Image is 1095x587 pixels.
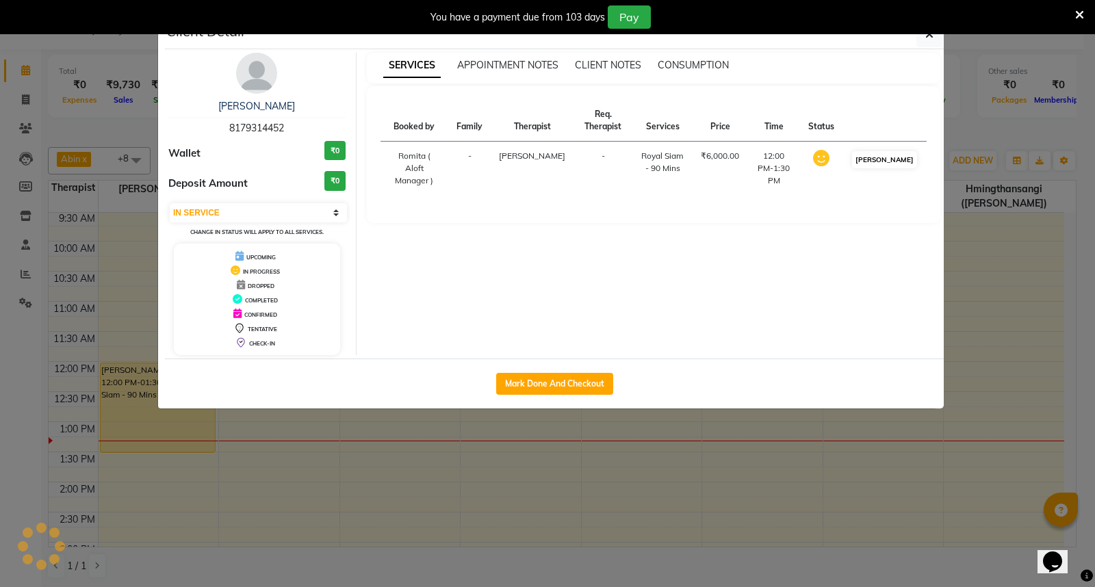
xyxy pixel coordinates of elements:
[168,146,201,161] span: Wallet
[324,141,346,161] h3: ₹0
[574,142,633,196] td: -
[381,100,449,142] th: Booked by
[608,5,651,29] button: Pay
[693,100,747,142] th: Price
[190,229,324,235] small: Change in status will apply to all services.
[574,100,633,142] th: Req. Therapist
[248,326,277,332] span: TENTATIVE
[575,59,641,71] span: CLIENT NOTES
[800,100,842,142] th: Status
[633,100,693,142] th: Services
[245,297,278,304] span: COMPLETED
[430,10,605,25] div: You have a payment due from 103 days
[747,100,800,142] th: Time
[324,171,346,191] h3: ₹0
[168,176,248,192] span: Deposit Amount
[218,100,295,112] a: [PERSON_NAME]
[457,59,558,71] span: APPOINTMENT NOTES
[448,142,491,196] td: -
[496,373,613,395] button: Mark Done And Checkout
[701,150,739,162] div: ₹6,000.00
[381,142,449,196] td: Romita ( Aloft Manager )
[243,268,280,275] span: IN PROGRESS
[658,59,729,71] span: CONSUMPTION
[236,53,277,94] img: avatar
[641,150,684,174] div: Royal Siam - 90 Mins
[1038,532,1081,573] iframe: chat widget
[383,53,441,78] span: SERVICES
[248,283,274,289] span: DROPPED
[747,142,800,196] td: 12:00 PM-1:30 PM
[229,122,284,134] span: 8179314452
[491,100,574,142] th: Therapist
[244,311,277,318] span: CONFIRMED
[448,100,491,142] th: Family
[499,151,565,161] span: [PERSON_NAME]
[852,151,917,168] button: [PERSON_NAME]
[249,340,275,347] span: CHECK-IN
[246,254,276,261] span: UPCOMING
